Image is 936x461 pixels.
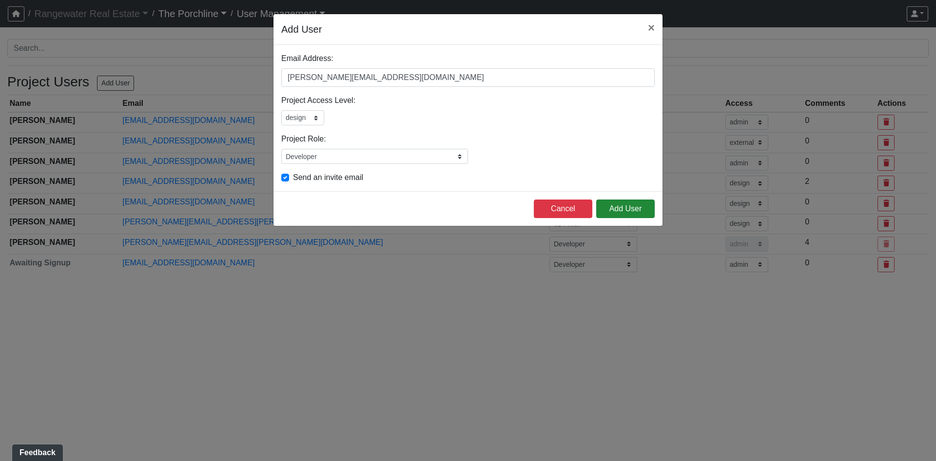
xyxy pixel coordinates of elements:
[7,441,65,461] iframe: Ybug feedback widget
[281,68,655,87] input: example@atlasbayvr.com
[293,172,363,183] label: Send an invite email
[281,95,355,106] label: Project Access Level:
[281,133,326,145] label: Project Role:
[534,200,592,218] button: Cancel
[281,110,324,125] select: Is part of the design team (ex. architect, ID team, project manager). Can access revisions set as...
[596,200,655,218] button: Add User
[640,14,663,41] button: ×
[281,53,333,64] label: Email Address:
[281,22,322,37] h5: Add User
